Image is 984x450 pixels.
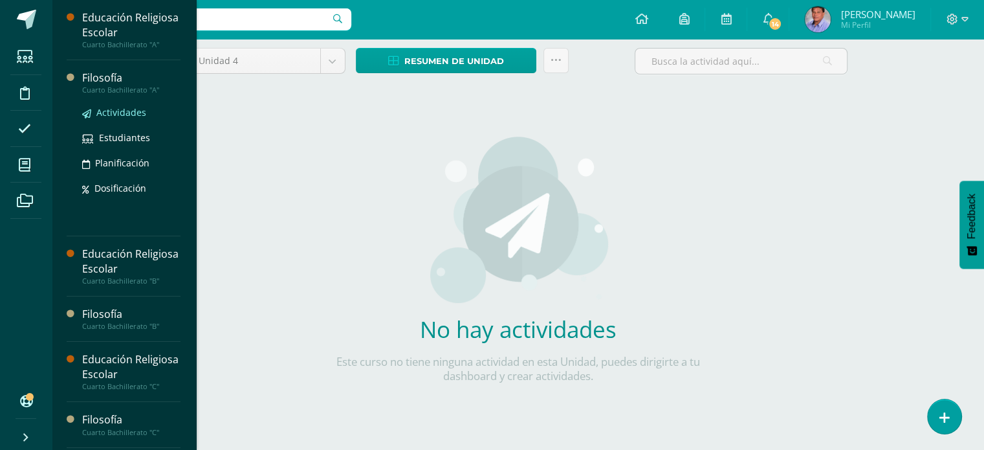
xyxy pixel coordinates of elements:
div: Cuarto Bachillerato "B" [82,322,180,331]
span: 14 [768,17,782,31]
a: Planificación [82,155,180,170]
span: Dosificación [94,182,146,194]
img: 92459bc38e4c31e424b558ad48554e40.png [805,6,831,32]
div: Cuarto Bachillerato "C" [82,428,180,437]
div: Filosofía [82,71,180,85]
div: Cuarto Bachillerato "B" [82,276,180,286]
span: Estudiantes [99,131,150,144]
div: Cuarto Bachillerato "C" [82,382,180,391]
img: activities.png [426,135,609,304]
div: Cuarto Bachillerato "A" [82,40,180,49]
h2: No hay actividades [327,314,709,344]
a: FilosofíaCuarto Bachillerato "C" [82,412,180,436]
span: Planificación [95,157,149,169]
div: Educación Religiosa Escolar [82,10,180,40]
span: Mi Perfil [840,19,915,30]
div: Educación Religiosa Escolar [82,352,180,382]
a: Dosificación [82,181,180,196]
span: Feedback [966,194,978,239]
a: FilosofíaCuarto Bachillerato "B" [82,307,180,331]
span: Resumen de unidad [404,49,504,73]
a: Resumen de unidad [356,48,536,73]
div: Filosofía [82,412,180,427]
a: Educación Religiosa EscolarCuarto Bachillerato "A" [82,10,180,49]
span: [PERSON_NAME] [840,8,915,21]
input: Busca la actividad aquí... [635,49,847,74]
div: Educación Religiosa Escolar [82,247,180,276]
button: Feedback - Mostrar encuesta [959,181,984,269]
input: Busca un usuario... [60,8,351,30]
div: Cuarto Bachillerato "A" [82,85,180,95]
p: Este curso no tiene ninguna actividad en esta Unidad, puedes dirigirte a tu dashboard y crear act... [327,355,709,383]
a: Unidad 4 [189,49,345,73]
a: Estudiantes [82,130,180,145]
a: FilosofíaCuarto Bachillerato "A" [82,71,180,95]
a: Educación Religiosa EscolarCuarto Bachillerato "B" [82,247,180,286]
span: Unidad 4 [199,49,311,73]
a: Educación Religiosa EscolarCuarto Bachillerato "C" [82,352,180,391]
span: Actividades [96,106,146,118]
a: Actividades [82,105,180,120]
div: Filosofía [82,307,180,322]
